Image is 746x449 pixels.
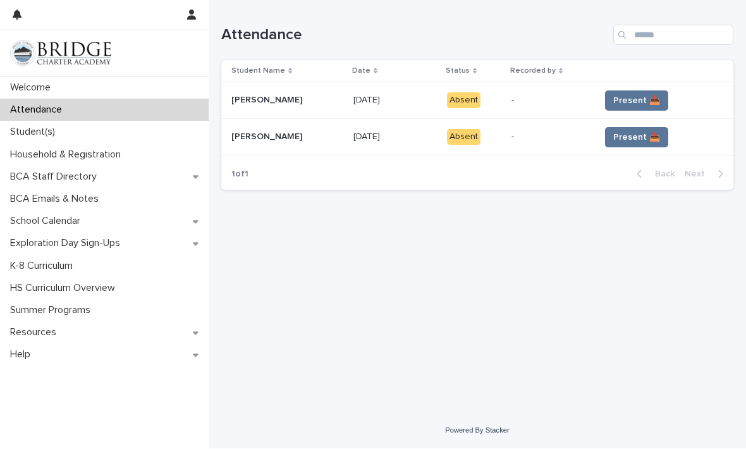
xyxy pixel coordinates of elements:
[231,130,305,143] p: [PERSON_NAME]
[5,327,66,339] p: Resources
[5,149,131,161] p: Household & Registration
[647,170,675,179] span: Back
[627,169,680,180] button: Back
[353,93,382,106] p: [DATE]
[447,93,480,109] div: Absent
[352,65,370,78] p: Date
[5,216,90,228] p: School Calendar
[446,65,470,78] p: Status
[231,65,285,78] p: Student Name
[613,132,660,144] span: Present 📥
[5,283,125,295] p: HS Curriculum Overview
[510,65,556,78] p: Recorded by
[605,91,668,111] button: Present 📥
[685,170,712,179] span: Next
[613,95,660,108] span: Present 📥
[447,130,480,145] div: Absent
[10,41,111,66] img: V1C1m3IdTEidaUdm9Hs0
[5,104,72,116] p: Attendance
[5,126,65,138] p: Student(s)
[231,93,305,106] p: [PERSON_NAME]
[221,83,733,120] tr: [PERSON_NAME][PERSON_NAME] [DATE][DATE] Absent-Present 📥
[511,95,590,106] p: -
[221,159,259,190] p: 1 of 1
[221,27,608,45] h1: Attendance
[5,349,40,361] p: Help
[605,128,668,148] button: Present 📥
[221,120,733,156] tr: [PERSON_NAME][PERSON_NAME] [DATE][DATE] Absent-Present 📥
[445,427,509,434] a: Powered By Stacker
[5,261,83,273] p: K-8 Curriculum
[5,194,109,206] p: BCA Emails & Notes
[353,130,382,143] p: [DATE]
[613,25,733,46] input: Search
[680,169,733,180] button: Next
[5,82,61,94] p: Welcome
[5,238,130,250] p: Exploration Day Sign-Ups
[5,171,107,183] p: BCA Staff Directory
[5,305,101,317] p: Summer Programs
[511,132,590,143] p: -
